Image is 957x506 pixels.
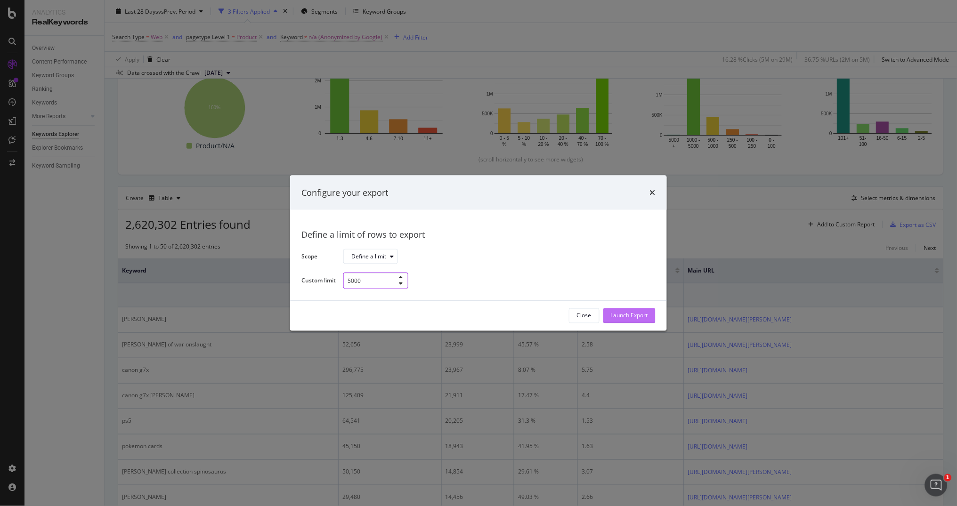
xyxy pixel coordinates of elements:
button: Close [569,308,600,323]
span: 1 [944,474,952,482]
iframe: Intercom live chat [925,474,948,497]
div: Launch Export [611,312,648,320]
div: Close [577,312,592,320]
button: Launch Export [603,308,656,323]
div: modal [290,175,667,330]
div: Configure your export [301,186,388,199]
div: Define a limit of rows to export [301,229,656,241]
button: Define a limit [343,249,398,264]
input: Example: 1000 [343,273,408,289]
div: times [650,186,656,199]
div: Define a limit [351,254,386,259]
label: Custom limit [301,276,336,287]
label: Scope [301,252,336,263]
